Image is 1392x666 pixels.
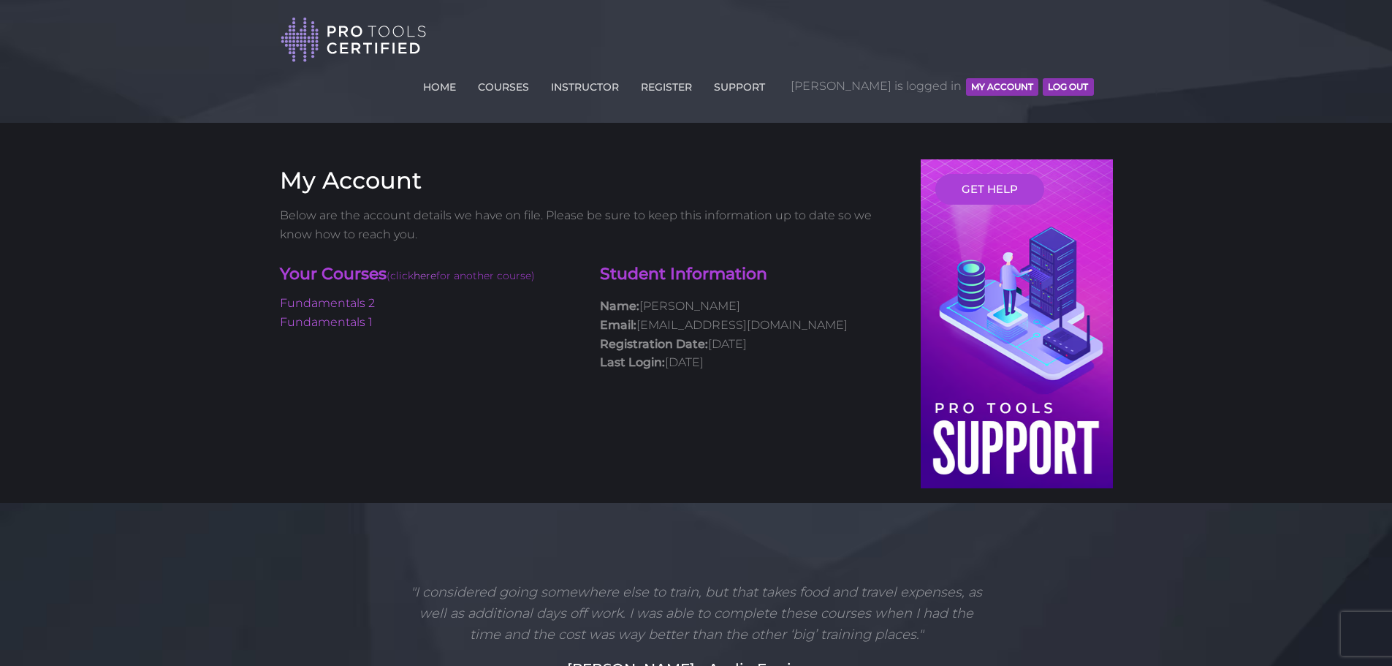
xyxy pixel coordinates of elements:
[600,299,639,313] strong: Name:
[474,72,533,96] a: COURSES
[710,72,769,96] a: SUPPORT
[547,72,623,96] a: INSTRUCTOR
[280,167,900,194] h3: My Account
[600,337,708,351] strong: Registration Date:
[600,318,636,332] strong: Email:
[280,315,373,329] a: Fundamentals 1
[414,269,436,282] a: here
[281,16,427,64] img: Pro Tools Certified Logo
[935,174,1044,205] a: GET HELP
[280,206,900,243] p: Below are the account details we have on file. Please be sure to keep this information up to date...
[280,263,579,287] h4: Your Courses
[600,297,899,371] p: [PERSON_NAME] [EMAIL_ADDRESS][DOMAIN_NAME] [DATE] [DATE]
[280,296,375,310] a: Fundamentals 2
[600,263,899,286] h4: Student Information
[637,72,696,96] a: REGISTER
[405,582,988,645] p: "I considered going somewhere else to train, but that takes food and travel expenses, as well as ...
[1043,78,1093,96] button: Log Out
[600,355,665,369] strong: Last Login:
[387,269,535,282] span: (click for another course)
[791,64,1094,108] span: [PERSON_NAME] is logged in
[966,78,1038,96] button: MY ACCOUNT
[419,72,460,96] a: HOME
